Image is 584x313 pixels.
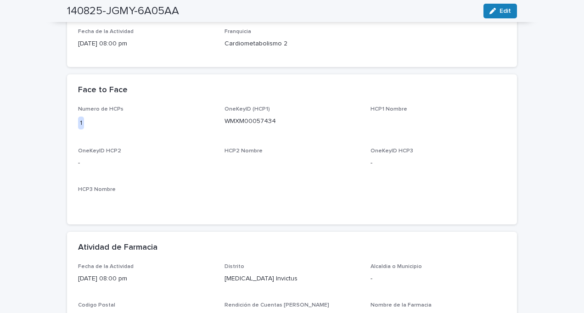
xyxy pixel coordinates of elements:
[78,29,134,34] span: Fecha de la Actividad
[371,264,422,269] span: Alcaldia o Municipio
[78,264,134,269] span: Fecha de la Actividad
[500,8,511,14] span: Edit
[225,264,244,269] span: Distrito
[78,243,157,253] h2: Atividad de Farmacia
[78,106,124,112] span: Numero de HCPs
[371,148,413,154] span: OneKeyID HCP3
[225,29,251,34] span: Franquicia
[67,5,179,18] h2: 140825-JGMY-6A05AA
[78,158,213,168] p: -
[371,106,407,112] span: HCP1 Nombre
[225,302,329,308] span: Rendición de Cuentas [PERSON_NAME]
[483,4,517,18] button: Edit
[225,274,360,284] p: [MEDICAL_DATA] Invictus
[78,274,213,284] p: [DATE] 08:00 pm
[78,187,116,192] span: HCP3 Nombre
[78,302,115,308] span: Codigo Postal
[371,158,506,168] p: -
[225,148,263,154] span: HCP2 Nombre
[78,148,121,154] span: OneKeyID HCP2
[371,274,506,284] p: -
[78,117,84,130] div: 1
[225,106,270,112] span: OneKeyID (HCP1)
[371,302,432,308] span: Nombre de la Farmacia
[225,39,360,49] p: Cardiometabolismo 2
[78,39,213,49] p: [DATE] 08:00 pm
[225,117,360,126] p: WMXM00057434
[78,85,128,95] h2: Face to Face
